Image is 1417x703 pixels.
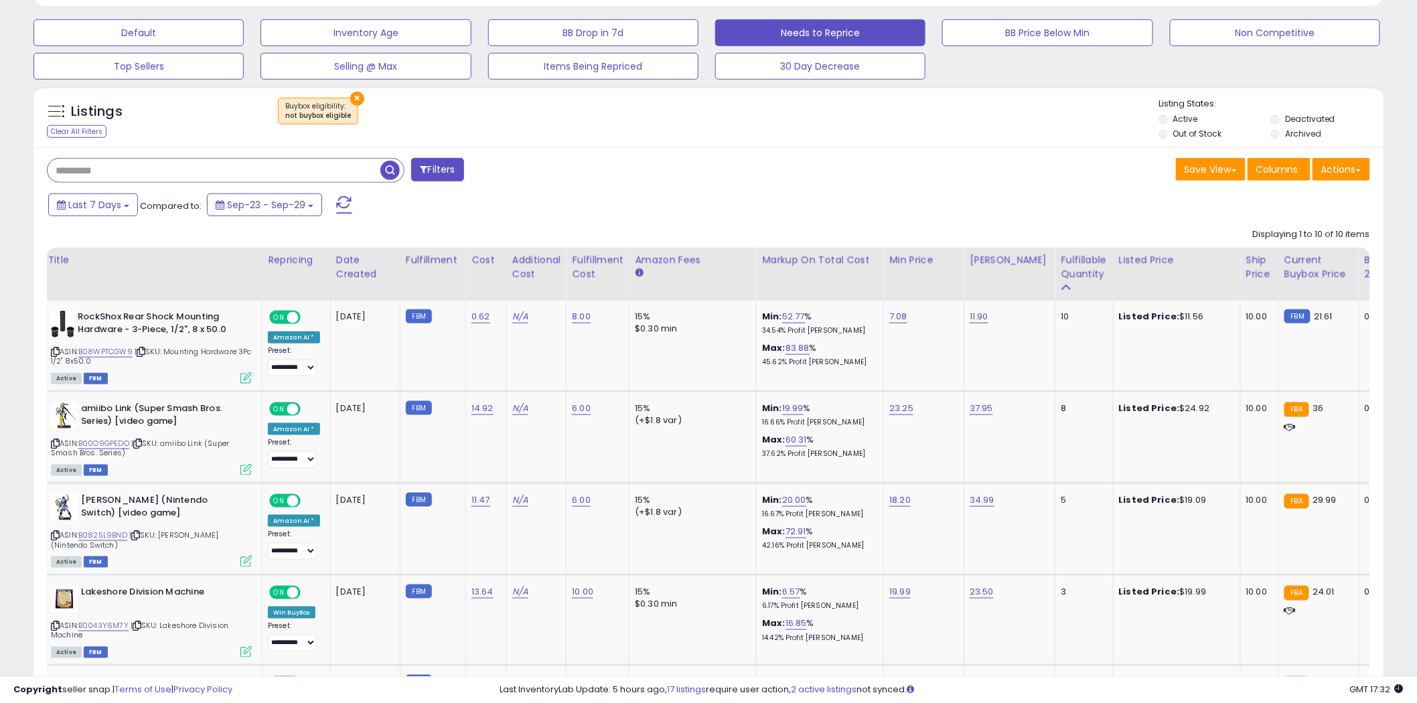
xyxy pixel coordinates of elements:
[1314,310,1333,323] span: 21.61
[889,585,911,599] a: 19.99
[762,510,873,519] p: 16.67% Profit [PERSON_NAME]
[336,253,394,281] div: Date Created
[572,253,623,281] div: Fulfillment Cost
[268,253,325,267] div: Repricing
[762,433,786,446] b: Max:
[81,494,244,522] b: [PERSON_NAME] (Nintendo Switch) [video game]
[1119,493,1180,506] b: Listed Price:
[512,253,561,281] div: Additional Cost
[78,530,127,541] a: B0825L9BND
[715,53,925,80] button: 30 Day Decrease
[336,494,390,506] div: [DATE]
[942,19,1152,46] button: BB Price Below Min
[1061,494,1102,506] div: 5
[51,311,74,337] img: 41iSPEuEG0L._SL40_.jpg
[786,341,810,355] a: 83.88
[1365,402,1409,414] div: 0%
[268,515,320,527] div: Amazon AI *
[889,402,913,415] a: 23.25
[268,346,320,376] div: Preset:
[1284,586,1309,601] small: FBA
[762,526,873,550] div: %
[1313,585,1335,598] span: 24.01
[71,102,123,121] h5: Listings
[1119,402,1180,414] b: Listed Price:
[271,312,287,323] span: ON
[81,402,244,431] b: amiibo Link (Super Smash Bros. Series) [video game]
[512,493,528,507] a: N/A
[1285,128,1321,139] label: Archived
[488,19,698,46] button: BB Drop in 7d
[84,647,108,658] span: FBM
[1285,113,1335,125] label: Deactivated
[762,493,782,506] b: Min:
[1246,311,1268,323] div: 10.00
[1284,253,1353,281] div: Current Buybox Price
[1365,311,1409,323] div: 0%
[668,683,706,696] a: 17 listings
[51,311,252,382] div: ASIN:
[268,530,320,560] div: Preset:
[762,617,786,629] b: Max:
[51,402,78,429] img: 41bX2r5QNJS._SL40_.jpg
[78,311,240,339] b: RockShox Rear Shock Mounting Hardware - 3-Piece, 1/2", 8 x 50.0
[762,311,873,335] div: %
[1246,586,1268,598] div: 10.00
[635,494,746,506] div: 15%
[406,493,432,507] small: FBM
[635,253,751,267] div: Amazon Fees
[260,53,471,80] button: Selling @ Max
[299,404,320,415] span: OFF
[762,310,782,323] b: Min:
[762,449,873,459] p: 37.62% Profit [PERSON_NAME]
[762,341,786,354] b: Max:
[762,601,873,611] p: 6.17% Profit [PERSON_NAME]
[970,402,993,415] a: 37.95
[51,438,229,458] span: | SKU: amiibo Link (Super Smash Bros. Series)
[762,358,873,367] p: 45.62% Profit [PERSON_NAME]
[1119,494,1230,506] div: $19.09
[762,586,873,611] div: %
[635,506,746,518] div: (+$1.8 var)
[762,434,873,459] div: %
[84,465,108,476] span: FBM
[406,401,432,415] small: FBM
[260,19,471,46] button: Inventory Age
[406,309,432,323] small: FBM
[512,310,528,323] a: N/A
[48,193,138,216] button: Last 7 Days
[762,585,782,598] b: Min:
[512,402,528,415] a: N/A
[268,621,320,651] div: Preset:
[572,585,593,599] a: 10.00
[762,525,786,538] b: Max:
[762,253,878,267] div: Markup on Total Cost
[1284,402,1309,417] small: FBA
[51,556,82,568] span: All listings currently available for purchase on Amazon
[271,495,287,507] span: ON
[762,494,873,519] div: %
[1248,158,1311,181] button: Columns
[782,493,806,507] a: 20.00
[762,402,782,414] b: Min:
[33,19,244,46] button: Default
[970,310,988,323] a: 11.90
[336,402,390,414] div: [DATE]
[299,495,320,507] span: OFF
[78,620,129,631] a: B0043Y6M7Y
[762,402,873,427] div: %
[889,253,958,267] div: Min Price
[1061,311,1102,323] div: 10
[970,585,994,599] a: 23.50
[285,111,351,121] div: not buybox eligible
[715,19,925,46] button: Needs to Reprice
[51,346,252,366] span: | SKU: Mounting Hardware 3Pc 1/2" 8x50.0
[471,310,490,323] a: 0.62
[84,373,108,384] span: FBM
[51,620,228,640] span: | SKU: Lakeshore Division Machine
[635,311,746,323] div: 15%
[1119,402,1230,414] div: $24.92
[762,418,873,427] p: 16.66% Profit [PERSON_NAME]
[635,414,746,426] div: (+$1.8 var)
[635,598,746,610] div: $0.30 min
